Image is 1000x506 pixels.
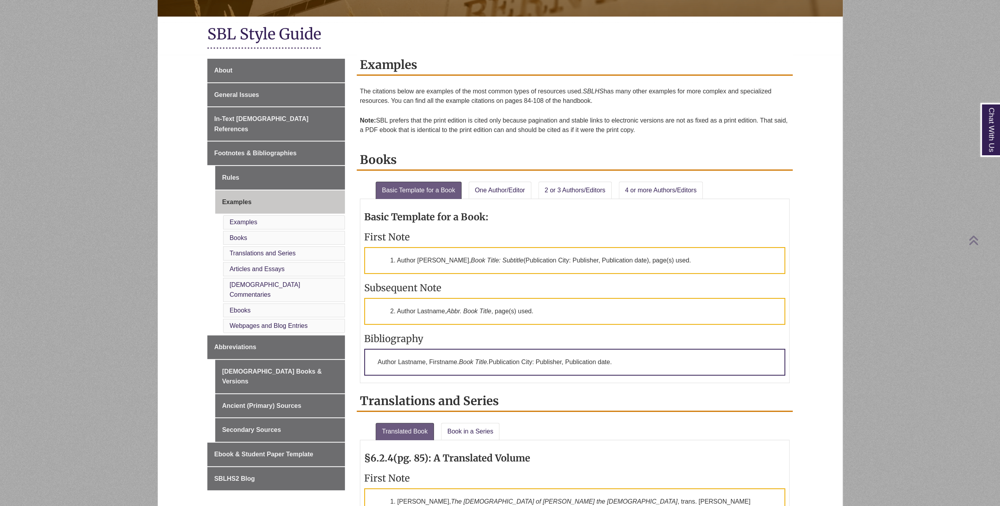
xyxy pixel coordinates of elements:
[215,418,345,442] a: Secondary Sources
[376,182,462,199] a: Basic Template for a Book
[214,150,296,156] span: Footnotes & Bibliographies
[619,182,703,199] a: 4 or more Authors/Editors
[376,423,434,440] a: Translated Book
[447,308,491,314] em: Abbr. Book Title
[360,113,790,138] p: SBL prefers that the print edition is cited only because pagination and stable links to electroni...
[215,394,345,418] a: Ancient (Primary) Sources
[229,307,250,314] a: Ebooks
[538,182,612,199] a: 2 or 3 Authors/Editors
[229,219,257,225] a: Examples
[471,257,523,264] em: Book Title: Subtitle
[451,498,678,505] em: The [DEMOGRAPHIC_DATA] of [PERSON_NAME] the [DEMOGRAPHIC_DATA]
[207,335,345,359] a: Abbreviations
[207,59,345,82] a: About
[393,452,530,464] strong: (pg. 85): A Translated Volume
[214,475,255,482] span: SBLHS2 Blog
[214,451,313,458] span: Ebook & Student Paper Template
[360,117,376,124] strong: Note:
[207,59,345,490] div: Guide Page Menu
[207,107,345,141] a: In-Text [DEMOGRAPHIC_DATA] References
[364,349,785,376] p: Author Lastname, Firstname. Publication City: Publisher, Publication date.
[364,472,785,484] h3: First Note
[215,190,345,214] a: Examples
[364,231,785,243] h3: First Note
[459,359,488,365] em: Book Title.
[229,281,300,298] a: [DEMOGRAPHIC_DATA] Commentaries
[364,282,785,294] h3: Subsequent Note
[207,24,792,45] h1: SBL Style Guide
[229,234,247,241] a: Books
[207,467,345,491] a: SBLHS2 Blog
[214,115,308,132] span: In-Text [DEMOGRAPHIC_DATA] References
[364,247,785,274] p: 1. Author [PERSON_NAME], (Publication City: Publisher, Publication date), page(s) used.
[229,322,307,329] a: Webpages and Blog Entries
[469,182,531,199] a: One Author/Editor
[583,88,603,95] em: SBLHS
[214,91,259,98] span: General Issues
[357,150,793,171] h2: Books
[215,166,345,190] a: Rules
[229,266,285,272] a: Articles and Essays
[364,298,785,325] p: 2. Author Lastname, , page(s) used.
[364,333,785,345] h3: Bibliography
[214,67,232,74] span: About
[364,452,393,464] strong: §6.2.4
[207,141,345,165] a: Footnotes & Bibliographies
[360,84,790,109] p: The citations below are examples of the most common types of resources used. has many other examp...
[357,55,793,76] h2: Examples
[968,235,998,246] a: Back to Top
[207,443,345,466] a: Ebook & Student Paper Template
[441,423,500,440] a: Book in a Series
[214,344,256,350] span: Abbreviations
[215,360,345,393] a: [DEMOGRAPHIC_DATA] Books & Versions
[364,211,488,223] strong: Basic Template for a Book:
[357,391,793,412] h2: Translations and Series
[229,250,296,257] a: Translations and Series
[207,83,345,107] a: General Issues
